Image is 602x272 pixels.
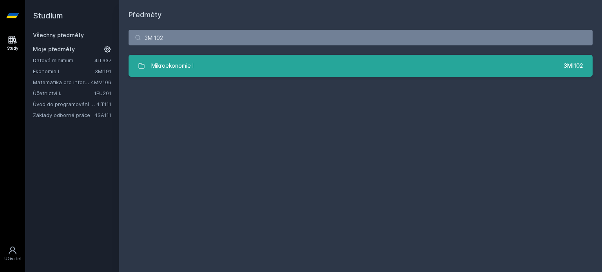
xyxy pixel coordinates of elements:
div: Study [7,45,18,51]
a: 3MI191 [95,68,111,74]
a: 4SA111 [94,112,111,118]
a: 4IT337 [94,57,111,63]
span: Moje předměty [33,45,75,53]
a: Study [2,31,24,55]
a: Matematika pro informatiky [33,78,91,86]
a: 1FU201 [94,90,111,96]
h1: Předměty [129,9,593,20]
a: Úvod do programování v jazyce Python [33,100,96,108]
a: Základy odborné práce [33,111,94,119]
a: Mikroekonomie I 3MI102 [129,55,593,77]
a: Všechny předměty [33,32,84,38]
a: Ekonomie I [33,67,95,75]
a: Účetnictví I. [33,89,94,97]
a: 4MM106 [91,79,111,85]
div: Mikroekonomie I [151,58,194,74]
div: Uživatel [4,256,21,262]
a: Uživatel [2,242,24,266]
div: 3MI102 [564,62,583,70]
input: Název nebo ident předmětu… [129,30,593,45]
a: Datové minimum [33,56,94,64]
a: 4IT111 [96,101,111,107]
